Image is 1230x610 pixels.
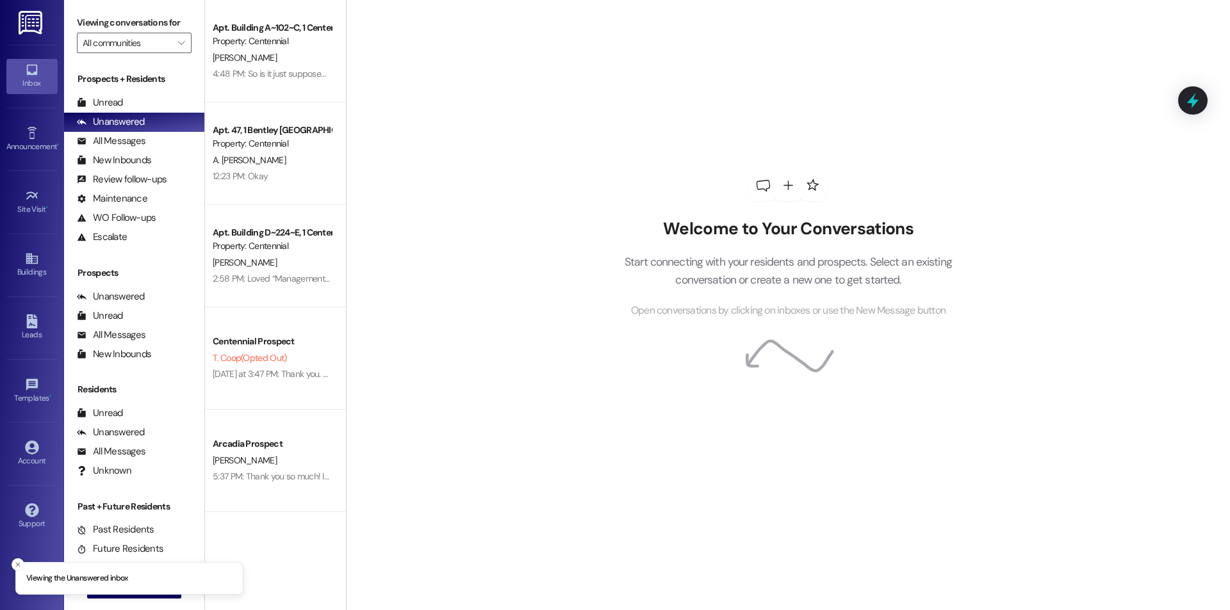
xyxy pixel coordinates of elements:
span: • [46,203,48,212]
div: All Messages [77,445,145,458]
div: New Inbounds [77,154,151,167]
div: Past + Future Residents [64,500,204,513]
span: Open conversations by clicking on inboxes or use the New Message button [631,303,946,319]
div: Apt. Building D~224~E, 1 Centennial [213,226,331,239]
div: Unanswered [77,290,145,303]
div: Apt. Building A~102~C, 1 Centennial [213,21,331,35]
span: • [57,140,59,149]
span: A. [PERSON_NAME] [213,154,286,166]
div: 4:48 PM: So is it just supposed to say 105-B [213,68,376,79]
div: Centennial Prospect [213,335,331,348]
span: [PERSON_NAME] [213,52,277,63]
span: T. Coop (Opted Out) [213,352,286,364]
a: Leads [6,310,58,345]
div: Unread [77,406,123,420]
div: New Inbounds [77,348,151,361]
div: Property: Centennial [213,35,331,48]
div: All Messages [77,134,145,148]
div: 12:23 PM: Okay [213,170,268,182]
div: WO Follow-ups [77,211,156,225]
div: Maintenance [77,192,147,205]
a: Site Visit • [6,185,58,220]
div: Apt. 47, 1 Bentley [GEOGRAPHIC_DATA] [213,124,331,137]
a: Templates • [6,374,58,408]
div: Property: Centennial [213,239,331,253]
div: Residents [64,383,204,396]
div: 2:58 PM: Loved “Management Centennial (Centennial): You can check out anytime our office is open!” [213,273,589,284]
a: Account [6,437,58,471]
a: Support [6,499,58,534]
span: [PERSON_NAME] [213,257,277,268]
div: Escalate [77,230,127,244]
input: All communities [83,33,171,53]
label: Viewing conversations for [77,13,192,33]
div: Arcadia Prospect [213,437,331,451]
div: Unanswered [77,426,145,439]
i:  [177,38,184,48]
div: All Messages [77,328,145,342]
div: Future Residents [77,542,163,556]
p: Viewing the Unanswered inbox [26,573,128,584]
div: Property: Centennial [213,137,331,150]
div: Review follow-ups [77,173,167,186]
button: Close toast [12,558,24,571]
span: • [49,392,51,401]
div: Unread [77,96,123,109]
div: Prospects [64,266,204,280]
p: Start connecting with your residents and prospects. Select an existing conversation or create a n... [605,253,971,289]
div: Unanswered [77,115,145,129]
div: [DATE] at 3:47 PM: Thank you. You will no longer receive texts from this thread. Please reply wit... [213,368,854,380]
img: ResiDesk Logo [19,11,45,35]
div: 5:37 PM: Thank you so much! I was looking outside and couldn't find a garbage bin with our number... [213,470,710,482]
div: Past Residents [77,523,154,536]
h2: Welcome to Your Conversations [605,219,971,239]
span: [PERSON_NAME] [213,454,277,466]
a: Inbox [6,59,58,93]
div: Unread [77,309,123,323]
div: Unknown [77,464,131,478]
div: Prospects + Residents [64,72,204,86]
a: Buildings [6,248,58,282]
